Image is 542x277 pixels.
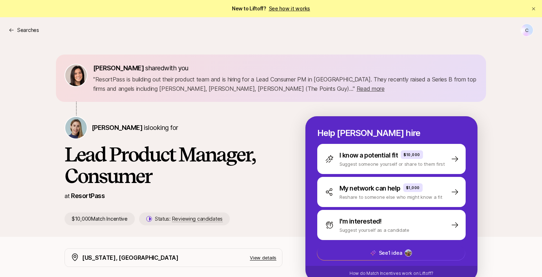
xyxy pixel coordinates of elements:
p: View details [250,254,276,261]
p: " ResortPass is building out their product team and is hiring for a Lead Consumer PM in [GEOGRAPH... [93,75,477,93]
p: Status: [155,215,223,223]
p: $10,000 [404,152,420,158]
span: Reviewing candidates [172,216,223,222]
p: I know a potential fit [339,150,398,160]
p: How do Match Incentives work on Liftoff? [350,270,433,277]
span: [PERSON_NAME] [92,124,142,131]
p: [US_STATE], [GEOGRAPHIC_DATA] [82,253,179,262]
span: Read more [357,85,385,92]
a: ResortPass [71,192,105,199]
p: Reshare to someone else who might know a fit [339,193,442,201]
img: f37d013c_ef82_49ff_bd83_08c7fab845c8.jpg [405,250,412,256]
p: $1,000 [406,185,420,191]
h1: Lead Product Manager, Consumer [65,144,282,187]
img: Amy Krym [65,117,87,138]
button: C [520,24,533,37]
span: with you [164,64,189,72]
p: My network can help [339,183,400,193]
p: I'm interested! [339,216,382,226]
p: See 1 idea [379,249,402,257]
button: See1 idea [317,245,465,260]
p: Suggest someone yourself or share to them first [339,160,445,168]
img: 71d7b91d_d7cb_43b4_a7ea_a9b2f2cc6e03.jpg [65,65,87,86]
p: Help [PERSON_NAME] hire [317,128,466,138]
span: New to Liftoff? [232,4,310,13]
p: Suggest yourself as a candidate [339,226,409,234]
p: C [525,26,529,34]
p: is looking for [92,123,178,133]
p: $10,000 Match Incentive [65,212,135,225]
p: Searches [17,26,39,34]
a: See how it works [269,5,310,11]
p: at [65,191,70,201]
p: shared [93,63,191,73]
span: [PERSON_NAME] [93,64,144,72]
